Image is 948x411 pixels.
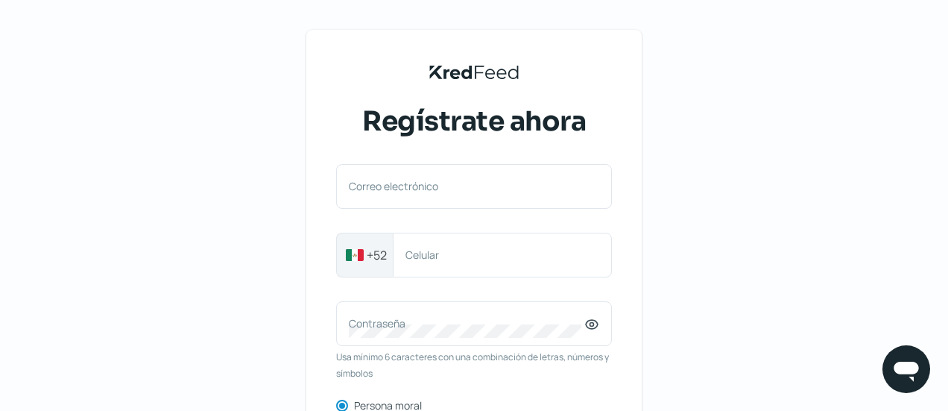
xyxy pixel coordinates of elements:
[362,103,586,140] span: Regístrate ahora
[336,349,612,381] span: Usa mínimo 6 caracteres con una combinación de letras, números y símbolos
[405,248,584,262] label: Celular
[367,246,387,264] span: +52
[349,179,584,193] label: Correo electrónico
[349,316,584,330] label: Contraseña
[891,354,921,384] img: chatIcon
[354,401,422,411] label: Persona moral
